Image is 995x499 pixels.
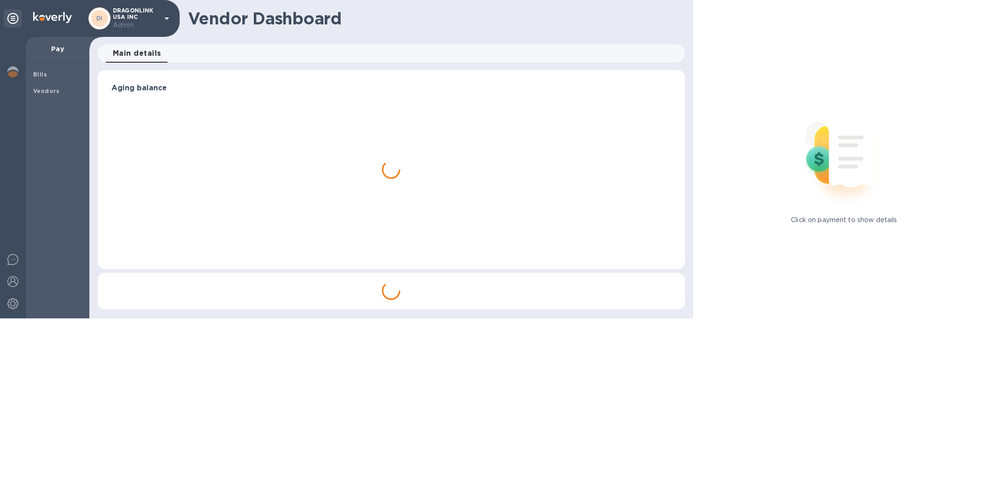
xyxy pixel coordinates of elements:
[96,15,103,22] b: DI
[111,84,671,93] h3: Aging balance
[33,12,72,23] img: Logo
[33,44,82,53] p: Pay
[791,215,897,225] p: Click on payment to show details
[113,47,161,60] span: Main details
[33,88,60,94] b: Vendors
[113,7,159,30] p: DRAGONLINK USA INC
[4,9,22,28] div: Unpin categories
[188,9,679,28] h1: Vendor Dashboard
[33,71,47,78] b: Bills
[113,20,159,30] p: Admin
